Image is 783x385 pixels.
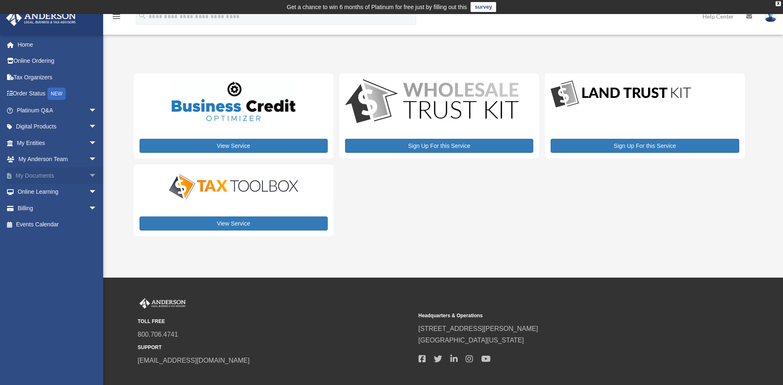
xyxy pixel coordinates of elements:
a: [STREET_ADDRESS][PERSON_NAME] [419,325,538,332]
a: My Entitiesarrow_drop_down [6,135,109,151]
div: close [776,1,781,6]
span: arrow_drop_down [89,184,105,201]
a: Platinum Q&Aarrow_drop_down [6,102,109,119]
a: Tax Organizers [6,69,109,86]
span: arrow_drop_down [89,135,105,152]
a: Online Ordering [6,53,109,69]
span: arrow_drop_down [89,167,105,184]
small: SUPPORT [138,343,413,352]
a: Order StatusNEW [6,86,109,102]
img: Anderson Advisors Platinum Portal [138,298,187,309]
div: NEW [47,88,66,100]
a: Digital Productsarrow_drop_down [6,119,105,135]
a: menu [111,14,121,21]
a: [GEOGRAPHIC_DATA][US_STATE] [419,337,524,344]
a: Home [6,36,109,53]
span: arrow_drop_down [89,102,105,119]
a: Online Learningarrow_drop_down [6,184,109,200]
a: Events Calendar [6,216,109,233]
img: LandTrust_lgo-1.jpg [551,79,691,109]
i: menu [111,12,121,21]
span: arrow_drop_down [89,151,105,168]
small: TOLL FREE [138,317,413,326]
div: Get a chance to win 6 months of Platinum for free just by filling out this [287,2,467,12]
a: My Documentsarrow_drop_down [6,167,109,184]
a: Sign Up For this Service [551,139,739,153]
img: WS-Trust-Kit-lgo-1.jpg [345,79,518,125]
a: View Service [140,216,328,231]
span: arrow_drop_down [89,119,105,135]
img: User Pic [764,10,777,22]
a: Sign Up For this Service [345,139,533,153]
a: survey [471,2,496,12]
a: My Anderson Teamarrow_drop_down [6,151,109,168]
a: 800.706.4741 [138,331,178,338]
a: [EMAIL_ADDRESS][DOMAIN_NAME] [138,357,250,364]
i: search [138,11,147,20]
small: Headquarters & Operations [419,311,693,320]
a: Billingarrow_drop_down [6,200,109,216]
a: View Service [140,139,328,153]
img: Anderson Advisors Platinum Portal [4,10,78,26]
span: arrow_drop_down [89,200,105,217]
